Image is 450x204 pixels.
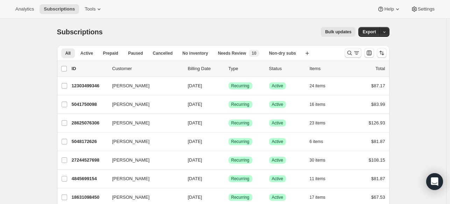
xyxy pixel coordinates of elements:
span: $108.15 [369,157,385,163]
span: Active [272,176,283,182]
span: [PERSON_NAME] [112,157,150,164]
div: 5041750098[PERSON_NAME][DATE]SuccessRecurringSuccessActive16 items$83.99 [72,100,385,109]
span: Recurring [231,157,249,163]
p: 5041750098 [72,101,107,108]
span: [DATE] [188,176,202,181]
p: Status [269,65,304,72]
button: Export [358,27,380,37]
span: Needs Review [218,50,246,56]
span: [PERSON_NAME] [112,82,150,89]
span: $81.87 [371,176,385,181]
span: Recurring [231,176,249,182]
button: Sort the results [377,48,387,58]
div: 27244527698[PERSON_NAME][DATE]SuccessRecurringSuccessActive30 items$108.15 [72,155,385,165]
span: No inventory [182,50,208,56]
span: Subscriptions [57,28,103,36]
button: [PERSON_NAME] [108,192,178,203]
span: 6 items [310,139,323,144]
button: 23 items [310,118,333,128]
button: [PERSON_NAME] [108,155,178,166]
span: 17 items [310,195,325,200]
span: Recurring [231,102,249,107]
div: 5048172626[PERSON_NAME][DATE]SuccessRecurringSuccessActive6 items$81.87 [72,137,385,147]
div: 18631098450[PERSON_NAME][DATE]SuccessRecurringSuccessActive17 items$67.53 [72,192,385,202]
span: Non-dry subs [269,50,296,56]
p: Customer [112,65,182,72]
button: 17 items [310,192,333,202]
span: $67.53 [371,195,385,200]
p: 18631098450 [72,194,107,201]
span: [PERSON_NAME] [112,101,150,108]
span: [DATE] [188,83,202,88]
p: Billing Date [188,65,223,72]
p: 12303499346 [72,82,107,89]
span: Recurring [231,120,249,126]
div: 4845699154[PERSON_NAME][DATE]SuccessRecurringSuccessActive11 items$81.87 [72,174,385,184]
button: [PERSON_NAME] [108,117,178,129]
button: [PERSON_NAME] [108,173,178,184]
span: $87.17 [371,83,385,88]
button: 6 items [310,137,331,147]
span: Help [384,6,394,12]
button: 24 items [310,81,333,91]
span: Active [272,120,283,126]
p: 4845699154 [72,175,107,182]
button: Subscriptions [40,4,79,14]
p: 5048172626 [72,138,107,145]
button: Bulk updates [321,27,356,37]
button: [PERSON_NAME] [108,80,178,91]
button: Customize table column order and visibility [364,48,374,58]
span: [DATE] [188,102,202,107]
span: Active [272,195,283,200]
span: Export [363,29,376,35]
span: [DATE] [188,157,202,163]
span: Active [272,157,283,163]
span: Recurring [231,195,249,200]
p: Total [375,65,385,72]
div: Type [228,65,263,72]
span: [PERSON_NAME] [112,120,150,127]
span: [DATE] [188,139,202,144]
span: [PERSON_NAME] [112,138,150,145]
span: Subscriptions [44,6,75,12]
button: Create new view [302,48,313,58]
button: [PERSON_NAME] [108,99,178,110]
span: 10 [252,50,256,56]
button: Settings [407,4,439,14]
span: 23 items [310,120,325,126]
button: Analytics [11,4,38,14]
button: Tools [80,4,107,14]
p: 27244527698 [72,157,107,164]
span: All [65,50,71,56]
span: Active [80,50,93,56]
p: ID [72,65,107,72]
span: Recurring [231,139,249,144]
span: Recurring [231,83,249,89]
button: [PERSON_NAME] [108,136,178,147]
span: 16 items [310,102,325,107]
span: Prepaid [103,50,118,56]
span: Active [272,102,283,107]
div: IDCustomerBilling DateTypeStatusItemsTotal [72,65,385,72]
button: 16 items [310,100,333,109]
span: [DATE] [188,195,202,200]
span: $83.99 [371,102,385,107]
span: Tools [85,6,96,12]
div: 28625076306[PERSON_NAME][DATE]SuccessRecurringSuccessActive23 items$126.93 [72,118,385,128]
span: 30 items [310,157,325,163]
button: Search and filter results [345,48,361,58]
button: 30 items [310,155,333,165]
span: 24 items [310,83,325,89]
span: Settings [418,6,435,12]
span: 11 items [310,176,325,182]
div: Open Intercom Messenger [426,173,443,190]
span: $81.87 [371,139,385,144]
span: Bulk updates [325,29,351,35]
span: Active [272,139,283,144]
span: [DATE] [188,120,202,125]
span: Analytics [15,6,34,12]
div: Items [310,65,345,72]
button: 11 items [310,174,333,184]
div: 12303499346[PERSON_NAME][DATE]SuccessRecurringSuccessActive24 items$87.17 [72,81,385,91]
span: Cancelled [153,50,173,56]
